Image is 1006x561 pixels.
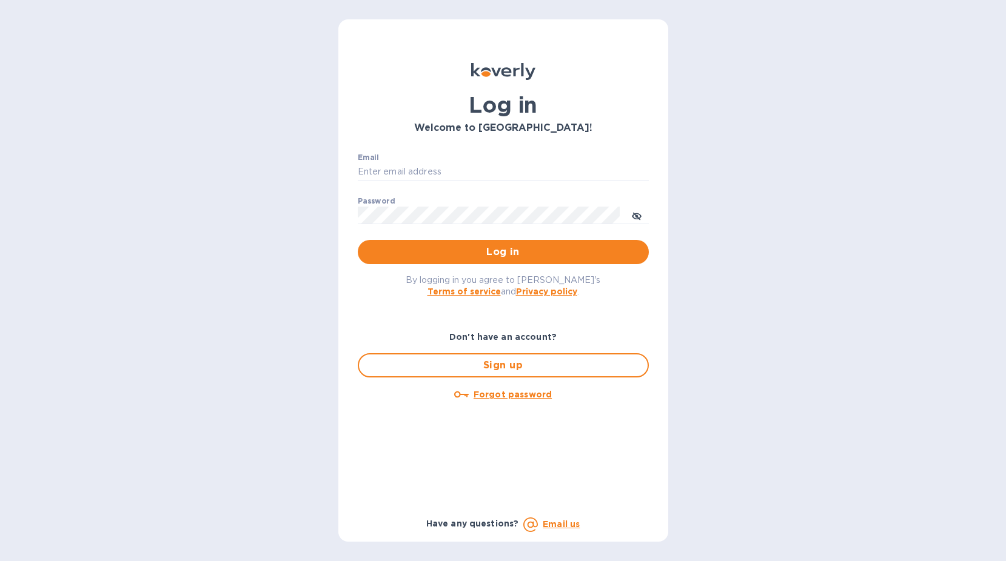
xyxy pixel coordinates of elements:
[367,245,639,259] span: Log in
[516,287,577,296] a: Privacy policy
[426,519,519,528] b: Have any questions?
[471,63,535,80] img: Koverly
[358,198,395,205] label: Password
[474,390,552,399] u: Forgot password
[358,122,649,134] h3: Welcome to [GEOGRAPHIC_DATA]!
[543,519,580,529] a: Email us
[369,358,638,373] span: Sign up
[358,92,649,118] h1: Log in
[358,154,379,161] label: Email
[358,163,649,181] input: Enter email address
[358,240,649,264] button: Log in
[625,203,649,227] button: toggle password visibility
[449,332,557,342] b: Don't have an account?
[428,287,501,296] a: Terms of service
[358,353,649,377] button: Sign up
[406,275,600,296] span: By logging in you agree to [PERSON_NAME]'s and .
